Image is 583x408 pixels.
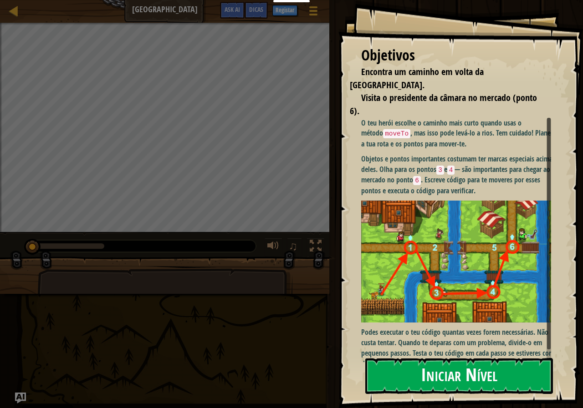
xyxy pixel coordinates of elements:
[361,154,558,196] p: Objetos e pontos importantes costumam ter marcas especiais acima deles. Olha para os pontos e — s...
[350,91,549,117] li: Visita o presidente da câmara no mercado (ponto 6).
[350,65,549,91] li: Encontra um caminho em volta da ponte quebrada.
[447,166,455,175] code: 4
[361,327,558,368] p: Podes executar o teu código quantas vezes forem necessárias. Não custa tentar. Quando te deparas ...
[249,5,263,14] span: Dicas
[361,201,558,322] img: Bbb
[264,238,282,257] button: Ajustar volume
[413,176,421,185] code: 6
[15,393,26,403] button: Ask AI
[307,238,325,257] button: Alternar ecrã inteiro
[220,2,245,19] button: Ask AI
[289,239,298,253] span: ♫
[272,5,297,16] button: Registar
[365,358,553,394] button: Iniciar Nível
[287,238,302,257] button: ♫
[436,166,444,175] code: 3
[302,2,325,23] button: Mostrar o menu do jogo
[361,45,551,66] div: Objetivos
[383,129,410,138] code: moveTo
[350,91,537,117] span: Visita o presidente da câmara no mercado (ponto 6).
[350,65,484,91] span: Encontra um caminho em volta da [GEOGRAPHIC_DATA].
[225,5,240,14] span: Ask AI
[361,118,558,149] p: O teu herói escolhe o caminho mais curto quando usas o método , mas isso pode levá-lo a rios. Tem...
